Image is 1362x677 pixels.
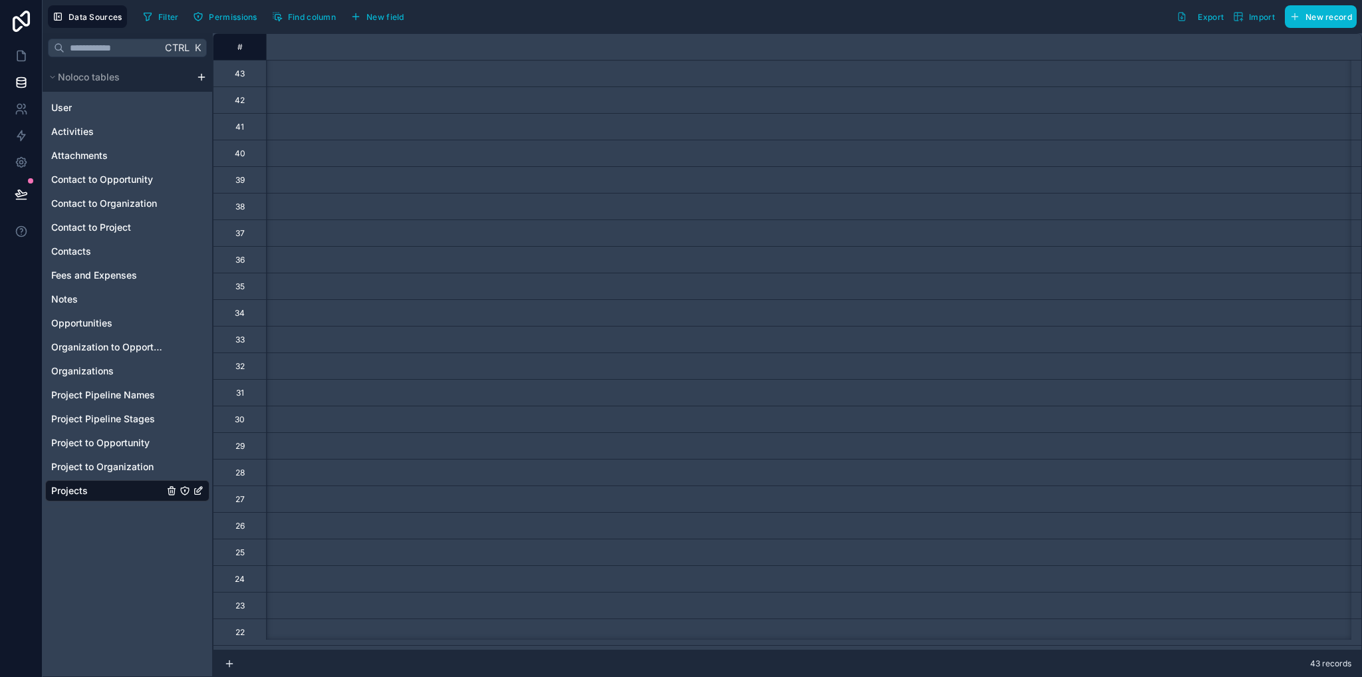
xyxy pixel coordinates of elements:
div: 43 [235,68,245,79]
div: 28 [235,468,245,478]
div: 37 [235,228,245,239]
div: 26 [235,521,245,531]
div: 40 [235,148,245,159]
button: New record [1285,5,1357,28]
span: 43 records [1310,658,1351,669]
div: 32 [235,361,245,372]
span: New field [366,12,404,22]
button: Import [1228,5,1280,28]
span: Permissions [209,12,257,22]
span: Find column [288,12,336,22]
div: 42 [235,95,245,106]
div: 34 [235,308,245,319]
div: 36 [235,255,245,265]
div: 39 [235,175,245,186]
span: Import [1249,12,1275,22]
span: K [193,43,202,53]
span: Export [1198,12,1224,22]
button: Filter [138,7,184,27]
a: Permissions [188,7,267,27]
button: Export [1172,5,1228,28]
div: 31 [236,388,244,398]
div: 24 [235,574,245,585]
div: 38 [235,202,245,212]
div: 41 [235,122,244,132]
div: 35 [235,281,245,292]
div: 29 [235,441,245,452]
button: Permissions [188,7,261,27]
button: New field [346,7,409,27]
span: Ctrl [164,39,191,56]
button: Find column [267,7,340,27]
div: 23 [235,601,245,611]
div: 30 [235,414,245,425]
a: New record [1280,5,1357,28]
span: Filter [158,12,179,22]
div: 27 [235,494,245,505]
div: # [223,42,256,52]
span: New record [1305,12,1352,22]
div: 25 [235,547,245,558]
button: Data Sources [48,5,127,28]
span: Data Sources [68,12,122,22]
div: 33 [235,335,245,345]
div: 22 [235,627,245,638]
